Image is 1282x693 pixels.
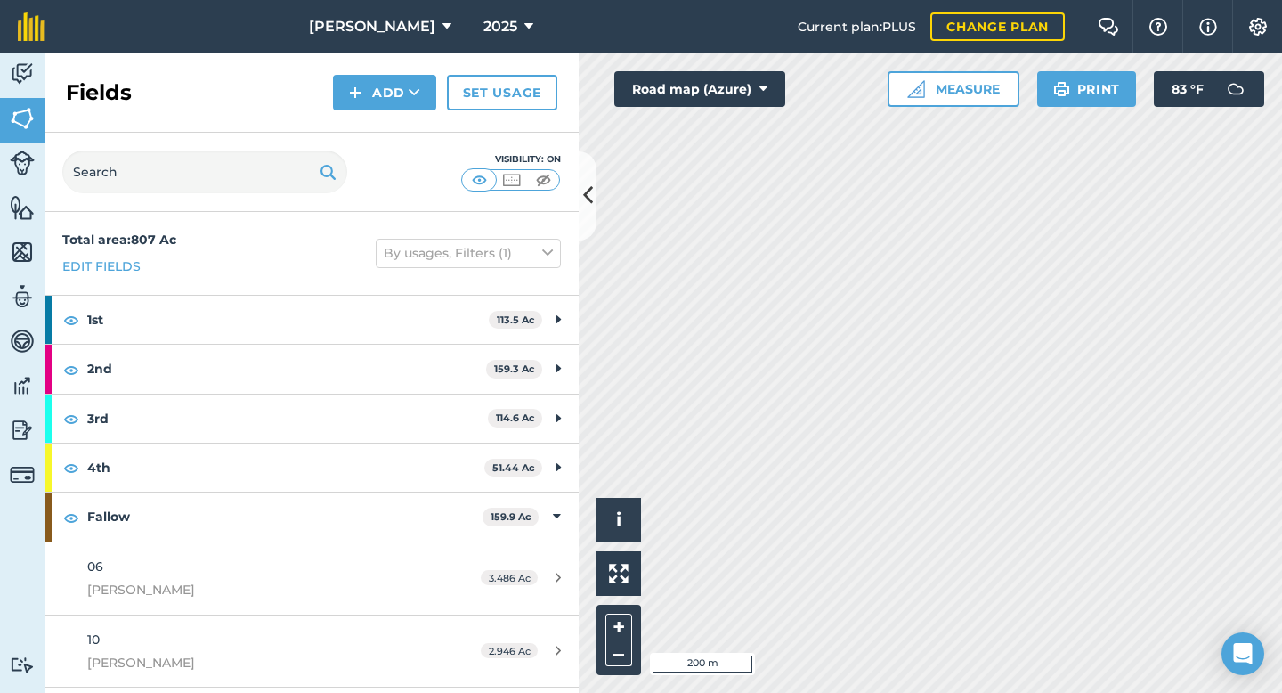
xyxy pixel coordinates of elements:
span: 3.486 Ac [481,570,538,585]
span: 2025 [483,16,517,37]
a: Change plan [930,12,1065,41]
strong: 159.9 Ac [491,510,531,523]
img: A cog icon [1247,18,1269,36]
button: Print [1037,71,1137,107]
img: svg+xml;base64,PHN2ZyB4bWxucz0iaHR0cDovL3d3dy53My5vcmcvMjAwMC9zdmciIHdpZHRoPSIxOCIgaGVpZ2h0PSIyNC... [63,457,79,478]
button: – [605,640,632,666]
img: svg+xml;base64,PHN2ZyB4bWxucz0iaHR0cDovL3d3dy53My5vcmcvMjAwMC9zdmciIHdpZHRoPSIxOCIgaGVpZ2h0PSIyNC... [63,309,79,330]
img: svg+xml;base64,PD94bWwgdmVyc2lvbj0iMS4wIiBlbmNvZGluZz0idXRmLTgiPz4KPCEtLSBHZW5lcmF0b3I6IEFkb2JlIE... [10,656,35,673]
span: 10 [87,632,100,648]
img: svg+xml;base64,PHN2ZyB4bWxucz0iaHR0cDovL3d3dy53My5vcmcvMjAwMC9zdmciIHdpZHRoPSIxOCIgaGVpZ2h0PSIyNC... [63,359,79,380]
img: svg+xml;base64,PHN2ZyB4bWxucz0iaHR0cDovL3d3dy53My5vcmcvMjAwMC9zdmciIHdpZHRoPSIxNyIgaGVpZ2h0PSIxNy... [1199,16,1217,37]
span: 83 ° F [1172,71,1204,107]
strong: 4th [87,444,484,492]
img: svg+xml;base64,PD94bWwgdmVyc2lvbj0iMS4wIiBlbmNvZGluZz0idXRmLTgiPz4KPCEtLSBHZW5lcmF0b3I6IEFkb2JlIE... [10,372,35,399]
img: svg+xml;base64,PD94bWwgdmVyc2lvbj0iMS4wIiBlbmNvZGluZz0idXRmLTgiPz4KPCEtLSBHZW5lcmF0b3I6IEFkb2JlIE... [10,283,35,310]
button: Road map (Azure) [614,71,785,107]
strong: Total area : 807 Ac [62,232,176,248]
div: Visibility: On [461,152,561,167]
h2: Fields [66,78,132,107]
img: svg+xml;base64,PD94bWwgdmVyc2lvbj0iMS4wIiBlbmNvZGluZz0idXRmLTgiPz4KPCEtLSBHZW5lcmF0b3I6IEFkb2JlIE... [10,417,35,444]
div: 3rd114.6 Ac [45,395,579,443]
img: A question mark icon [1148,18,1169,36]
span: 2.946 Ac [481,643,538,658]
span: i [616,509,621,531]
img: svg+xml;base64,PHN2ZyB4bWxucz0iaHR0cDovL3d3dy53My5vcmcvMjAwMC9zdmciIHdpZHRoPSI1MCIgaGVpZ2h0PSI0MC... [468,171,491,189]
button: By usages, Filters (1) [376,239,561,267]
img: Four arrows, one pointing top left, one top right, one bottom right and the last bottom left [609,564,629,583]
strong: 3rd [87,395,488,443]
input: Search [62,151,347,193]
img: svg+xml;base64,PHN2ZyB4bWxucz0iaHR0cDovL3d3dy53My5vcmcvMjAwMC9zdmciIHdpZHRoPSIxOSIgaGVpZ2h0PSIyNC... [1053,78,1070,100]
span: [PERSON_NAME] [87,653,422,673]
strong: 114.6 Ac [496,412,535,424]
span: [PERSON_NAME] [309,16,435,37]
strong: 113.5 Ac [497,314,535,326]
span: [PERSON_NAME] [87,580,422,599]
strong: 2nd [87,345,486,393]
span: 06 [87,558,103,575]
img: svg+xml;base64,PHN2ZyB4bWxucz0iaHR0cDovL3d3dy53My5vcmcvMjAwMC9zdmciIHdpZHRoPSIxOCIgaGVpZ2h0PSIyNC... [63,408,79,429]
a: 10[PERSON_NAME]2.946 Ac [45,616,579,688]
button: Measure [888,71,1019,107]
a: Edit fields [62,257,141,276]
strong: 1st [87,296,489,344]
img: svg+xml;base64,PHN2ZyB4bWxucz0iaHR0cDovL3d3dy53My5vcmcvMjAwMC9zdmciIHdpZHRoPSIxOSIgaGVpZ2h0PSIyNC... [320,161,337,183]
img: svg+xml;base64,PHN2ZyB4bWxucz0iaHR0cDovL3d3dy53My5vcmcvMjAwMC9zdmciIHdpZHRoPSI1NiIgaGVpZ2h0PSI2MC... [10,194,35,221]
strong: Fallow [87,493,483,541]
img: svg+xml;base64,PHN2ZyB4bWxucz0iaHR0cDovL3d3dy53My5vcmcvMjAwMC9zdmciIHdpZHRoPSIxNCIgaGVpZ2h0PSIyNC... [349,82,361,103]
a: 06[PERSON_NAME]3.486 Ac [45,542,579,615]
img: svg+xml;base64,PD94bWwgdmVyc2lvbj0iMS4wIiBlbmNvZGluZz0idXRmLTgiPz4KPCEtLSBHZW5lcmF0b3I6IEFkb2JlIE... [10,462,35,487]
button: 83 °F [1154,71,1264,107]
img: svg+xml;base64,PD94bWwgdmVyc2lvbj0iMS4wIiBlbmNvZGluZz0idXRmLTgiPz4KPCEtLSBHZW5lcmF0b3I6IEFkb2JlIE... [10,328,35,355]
div: Open Intercom Messenger [1221,632,1264,675]
img: svg+xml;base64,PD94bWwgdmVyc2lvbj0iMS4wIiBlbmNvZGluZz0idXRmLTgiPz4KPCEtLSBHZW5lcmF0b3I6IEFkb2JlIE... [1218,71,1254,107]
span: Current plan : PLUS [798,17,916,37]
strong: 51.44 Ac [492,461,535,474]
img: svg+xml;base64,PHN2ZyB4bWxucz0iaHR0cDovL3d3dy53My5vcmcvMjAwMC9zdmciIHdpZHRoPSIxOCIgaGVpZ2h0PSIyNC... [63,507,79,528]
img: svg+xml;base64,PD94bWwgdmVyc2lvbj0iMS4wIiBlbmNvZGluZz0idXRmLTgiPz4KPCEtLSBHZW5lcmF0b3I6IEFkb2JlIE... [10,61,35,87]
img: svg+xml;base64,PHN2ZyB4bWxucz0iaHR0cDovL3d3dy53My5vcmcvMjAwMC9zdmciIHdpZHRoPSI1MCIgaGVpZ2h0PSI0MC... [500,171,523,189]
div: 2nd159.3 Ac [45,345,579,393]
img: svg+xml;base64,PHN2ZyB4bWxucz0iaHR0cDovL3d3dy53My5vcmcvMjAwMC9zdmciIHdpZHRoPSI1NiIgaGVpZ2h0PSI2MC... [10,239,35,265]
img: svg+xml;base64,PD94bWwgdmVyc2lvbj0iMS4wIiBlbmNvZGluZz0idXRmLTgiPz4KPCEtLSBHZW5lcmF0b3I6IEFkb2JlIE... [10,151,35,175]
img: fieldmargin Logo [18,12,45,41]
img: Two speech bubbles overlapping with the left bubble in the forefront [1098,18,1119,36]
strong: 159.3 Ac [494,363,535,375]
a: Set usage [447,75,557,110]
img: Ruler icon [907,80,925,98]
img: svg+xml;base64,PHN2ZyB4bWxucz0iaHR0cDovL3d3dy53My5vcmcvMjAwMC9zdmciIHdpZHRoPSI1MCIgaGVpZ2h0PSI0MC... [532,171,555,189]
div: 1st113.5 Ac [45,296,579,344]
div: 4th51.44 Ac [45,444,579,492]
div: Fallow159.9 Ac [45,493,579,541]
button: Add [333,75,436,110]
img: svg+xml;base64,PHN2ZyB4bWxucz0iaHR0cDovL3d3dy53My5vcmcvMjAwMC9zdmciIHdpZHRoPSI1NiIgaGVpZ2h0PSI2MC... [10,105,35,132]
button: + [605,614,632,640]
button: i [596,498,641,542]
